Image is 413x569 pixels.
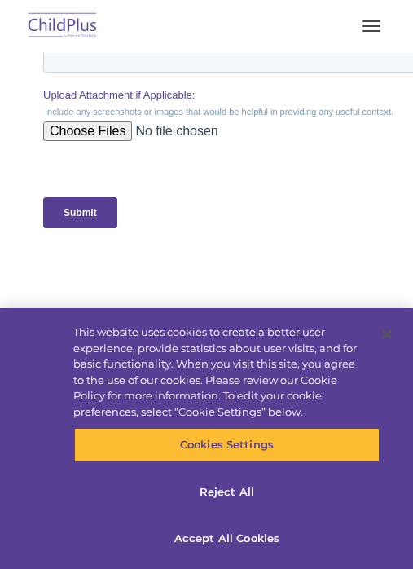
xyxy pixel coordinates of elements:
img: ChildPlus by Procare Solutions [24,7,101,46]
button: Accept All Cookies [74,522,379,556]
button: Reject All [74,475,379,509]
button: Cookies Settings [74,428,379,462]
div: This website uses cookies to create a better user experience, provide statistics about user visit... [73,324,360,420]
img: Company Logo [20,342,72,395]
button: Close [369,316,405,352]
